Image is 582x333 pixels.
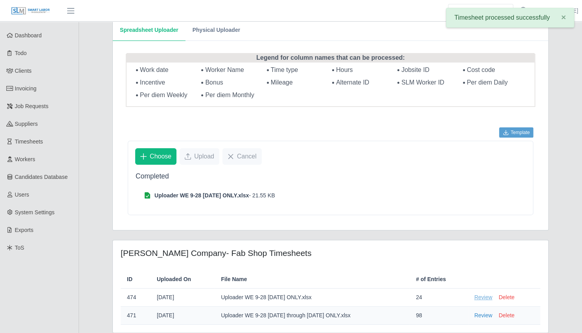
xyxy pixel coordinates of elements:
span: Alternate ID [336,79,369,86]
span: Bonus [205,79,223,86]
span: Users [15,191,29,198]
span: ToS [15,245,24,251]
button: Physical Uploader [185,20,247,41]
span: Uploaded On [157,275,191,283]
span: Per diem Daily [467,79,508,86]
td: Uploader WE 9-28 [DATE] through [DATE] ONLY.xlsx [215,307,409,325]
span: Mileage [271,79,293,86]
span: Dashboard [15,32,42,39]
div: Timesheet processed successfully [446,8,574,28]
td: 471 [121,307,151,325]
button: Template [499,127,533,138]
button: Cancel [222,148,262,165]
span: Work date [140,66,169,73]
span: Invoicing [15,85,37,92]
span: Exports [15,227,33,233]
span: Timesheets [15,138,43,145]
button: Delete [499,311,514,320]
a: Review [474,311,492,320]
td: 24 [409,289,468,307]
span: SLM Worker ID [401,79,444,86]
span: Cost code [467,66,495,73]
a: [PERSON_NAME] [533,7,578,15]
td: Uploader WE 9-28 [DATE] ONLY.xlsx [215,289,409,307]
span: Job Requests [15,103,49,109]
span: System Settings [15,209,55,215]
button: Upload [180,148,219,165]
span: File Name [221,275,247,283]
span: Worker Name [205,66,244,73]
span: Hours [336,66,353,73]
td: 98 [409,307,468,325]
button: Spreadsheet Uploader [113,20,185,41]
td: 474 [121,289,151,307]
input: Search [448,4,513,18]
span: Incentive [140,79,165,86]
img: SLM Logo [11,7,50,15]
span: # of Entries [416,275,446,283]
span: Jobsite ID [401,66,429,73]
span: Candidates Database [15,174,68,180]
span: - 21.55 KB [249,191,275,199]
span: Suppliers [15,121,38,127]
span: Cancel [237,152,257,161]
span: Per diem Weekly [140,92,187,98]
span: Choose [150,152,171,161]
button: Delete [499,293,514,302]
span: Upload [194,152,214,161]
span: Clients [15,68,32,74]
span: ID [127,275,132,283]
span: × [561,13,566,22]
span: Todo [15,50,27,56]
span: Uploader WE 9-28 [DATE] ONLY.xlsx [154,191,249,199]
a: Review [474,293,492,302]
td: [DATE] [151,289,215,307]
td: [DATE] [151,307,215,325]
button: Choose [135,148,176,165]
h5: Completed [136,172,525,180]
span: Per diem Monthly [205,92,254,98]
span: Time type [271,66,298,73]
span: Workers [15,156,35,162]
h4: [PERSON_NAME] Company- Fab Shop Timesheets [121,248,397,258]
legend: Legend for column names that can be processed: [127,53,534,63]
